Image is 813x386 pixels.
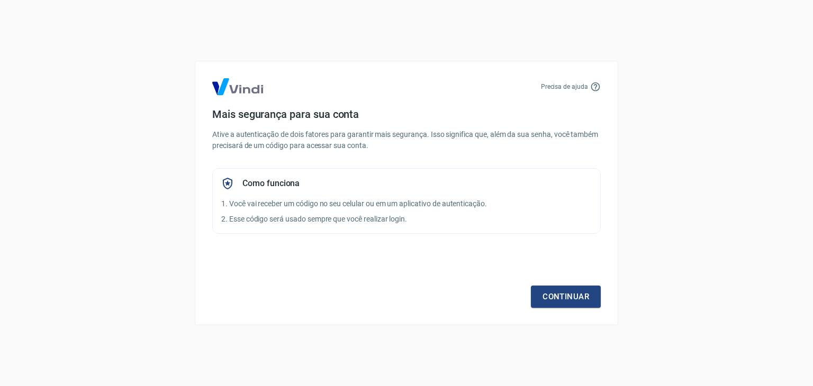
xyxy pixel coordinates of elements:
[221,214,592,225] p: 2. Esse código será usado sempre que você realizar login.
[212,78,263,95] img: Logo Vind
[212,108,601,121] h4: Mais segurança para sua conta
[221,198,592,209] p: 1. Você vai receber um código no seu celular ou em um aplicativo de autenticação.
[212,129,601,151] p: Ative a autenticação de dois fatores para garantir mais segurança. Isso significa que, além da su...
[531,286,601,308] a: Continuar
[242,178,300,189] h5: Como funciona
[541,82,588,91] p: Precisa de ajuda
